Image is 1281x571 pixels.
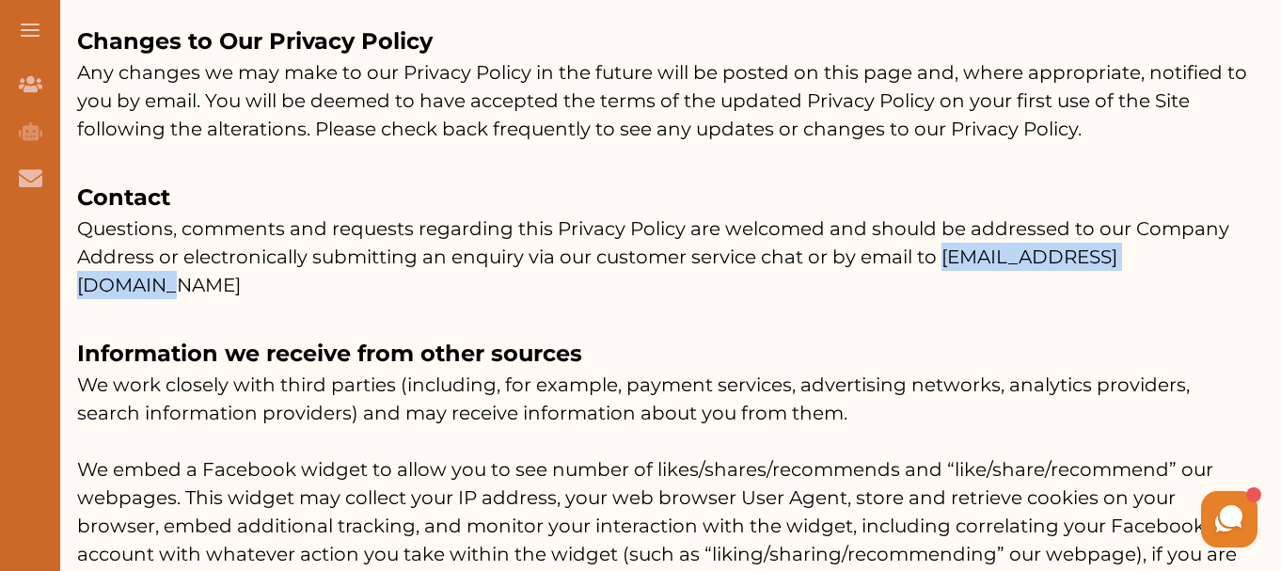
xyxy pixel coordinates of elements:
[77,214,1251,299] p: Questions, comments and requests regarding this Privacy Policy are welcomed and should be address...
[77,337,1251,371] p: Information we receive from other sources
[77,58,1251,143] p: Any changes we may make to our Privacy Policy in the future will be posted on this page and, wher...
[830,486,1262,552] iframe: HelpCrunch
[77,24,1251,58] p: Changes to Our Privacy Policy
[77,371,1251,427] li: We work closely with third parties (including, for example, payment services, advertising network...
[77,181,1251,214] p: Contact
